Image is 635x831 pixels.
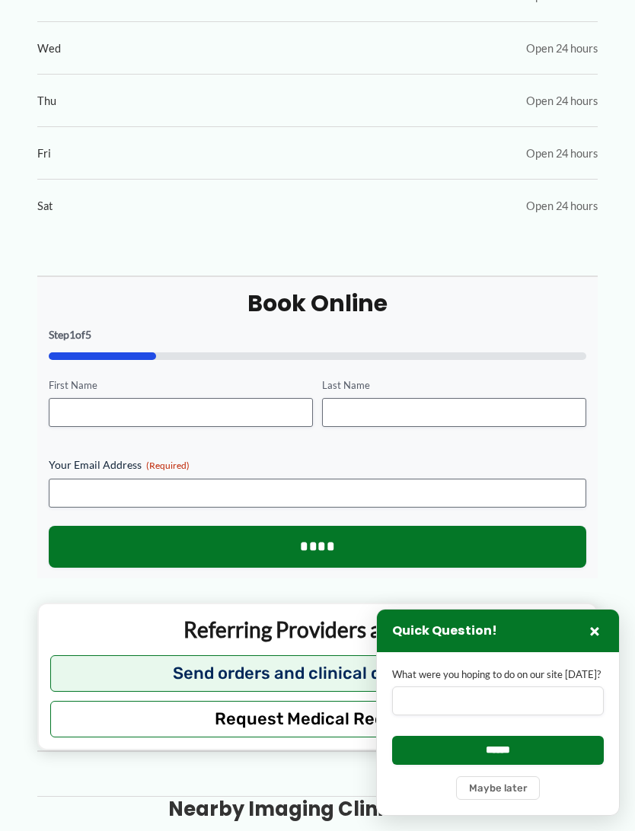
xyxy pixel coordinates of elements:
[49,330,587,340] p: Step of
[37,143,51,164] span: Fri
[50,701,585,737] button: Request Medical Records
[456,776,540,800] button: Maybe later
[526,38,598,59] span: Open 24 hours
[586,622,604,640] button: Close
[37,38,61,59] span: Wed
[37,196,53,216] span: Sat
[37,91,56,111] span: Thu
[146,460,190,471] span: (Required)
[526,196,598,216] span: Open 24 hours
[49,457,587,473] label: Your Email Address
[168,797,467,822] h3: Nearby Imaging Clinic Clinics
[50,616,585,643] p: Referring Providers and Staff
[50,655,585,692] button: Send orders and clinical documents
[392,623,497,639] h3: Quick Question!
[69,328,75,341] span: 1
[526,143,598,164] span: Open 24 hours
[392,667,604,682] label: What were you hoping to do on our site [DATE]?
[49,378,313,393] label: First Name
[85,328,91,341] span: 5
[322,378,586,393] label: Last Name
[526,91,598,111] span: Open 24 hours
[49,288,587,318] h2: Book Online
